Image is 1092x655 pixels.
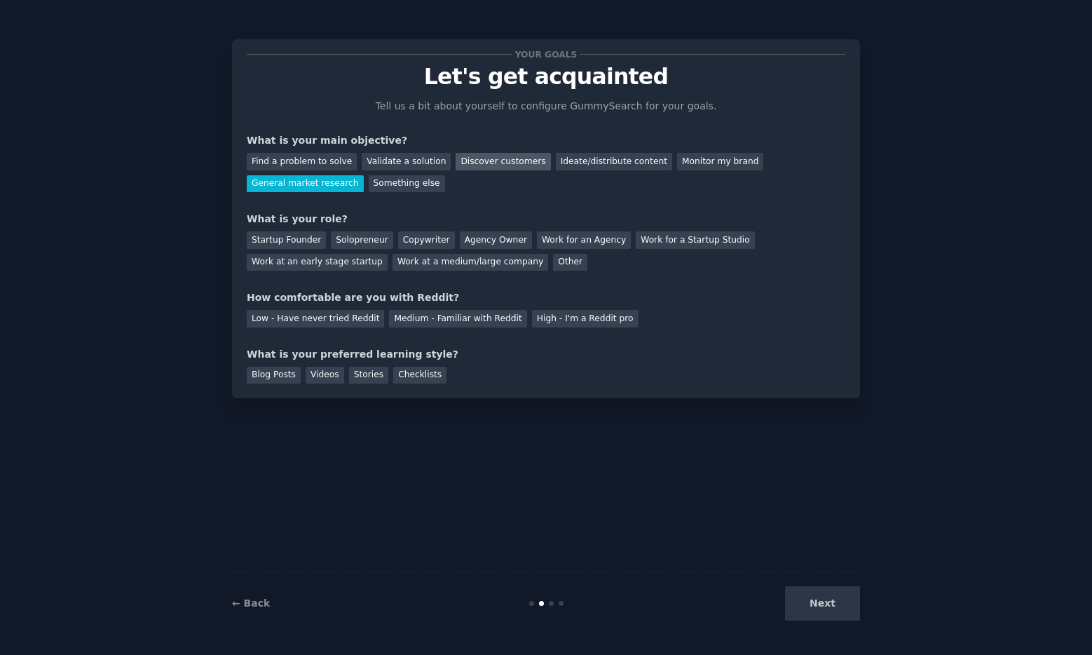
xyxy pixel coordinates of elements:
[369,99,723,114] p: Tell us a bit about yourself to configure GummySearch for your goals.
[331,231,393,249] div: Solopreneur
[393,367,446,384] div: Checklists
[232,597,270,609] a: ← Back
[306,367,344,384] div: Videos
[247,310,384,327] div: Low - Have never tried Reddit
[247,133,845,148] div: What is your main objective?
[247,367,301,384] div: Blog Posts
[247,175,364,193] div: General market research
[532,310,639,327] div: High - I'm a Reddit pro
[247,254,388,271] div: Work at an early stage startup
[398,231,455,249] div: Copywriter
[512,47,580,62] span: Your goals
[247,347,845,362] div: What is your preferred learning style?
[362,153,451,170] div: Validate a solution
[349,367,388,384] div: Stories
[677,153,763,170] div: Monitor my brand
[456,153,550,170] div: Discover customers
[460,231,532,249] div: Agency Owner
[247,290,845,305] div: How comfortable are you with Reddit?
[389,310,526,327] div: Medium - Familiar with Reddit
[247,212,845,227] div: What is your role?
[247,65,845,89] p: Let's get acquainted
[369,175,445,193] div: Something else
[537,231,631,249] div: Work for an Agency
[393,254,548,271] div: Work at a medium/large company
[247,231,326,249] div: Startup Founder
[247,153,357,170] div: Find a problem to solve
[553,254,587,271] div: Other
[556,153,672,170] div: Ideate/distribute content
[636,231,754,249] div: Work for a Startup Studio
